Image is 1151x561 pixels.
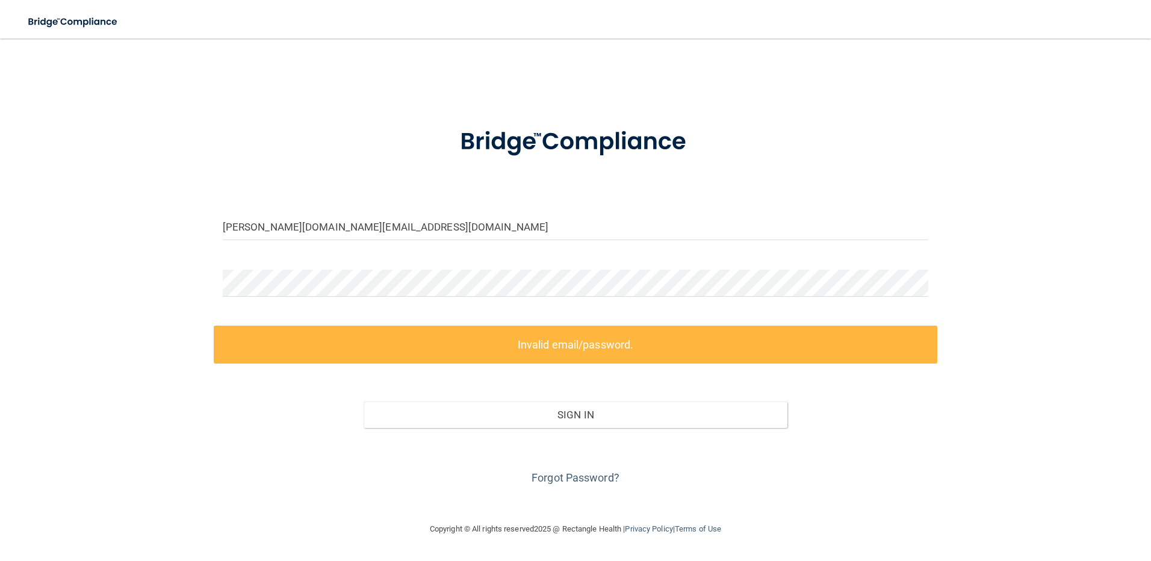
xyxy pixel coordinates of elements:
[435,111,716,173] img: bridge_compliance_login_screen.278c3ca4.svg
[223,213,929,240] input: Email
[675,524,721,533] a: Terms of Use
[356,510,795,548] div: Copyright © All rights reserved 2025 @ Rectangle Health | |
[364,401,787,428] button: Sign In
[532,471,619,484] a: Forgot Password?
[214,326,938,364] label: Invalid email/password.
[18,10,129,34] img: bridge_compliance_login_screen.278c3ca4.svg
[625,524,672,533] a: Privacy Policy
